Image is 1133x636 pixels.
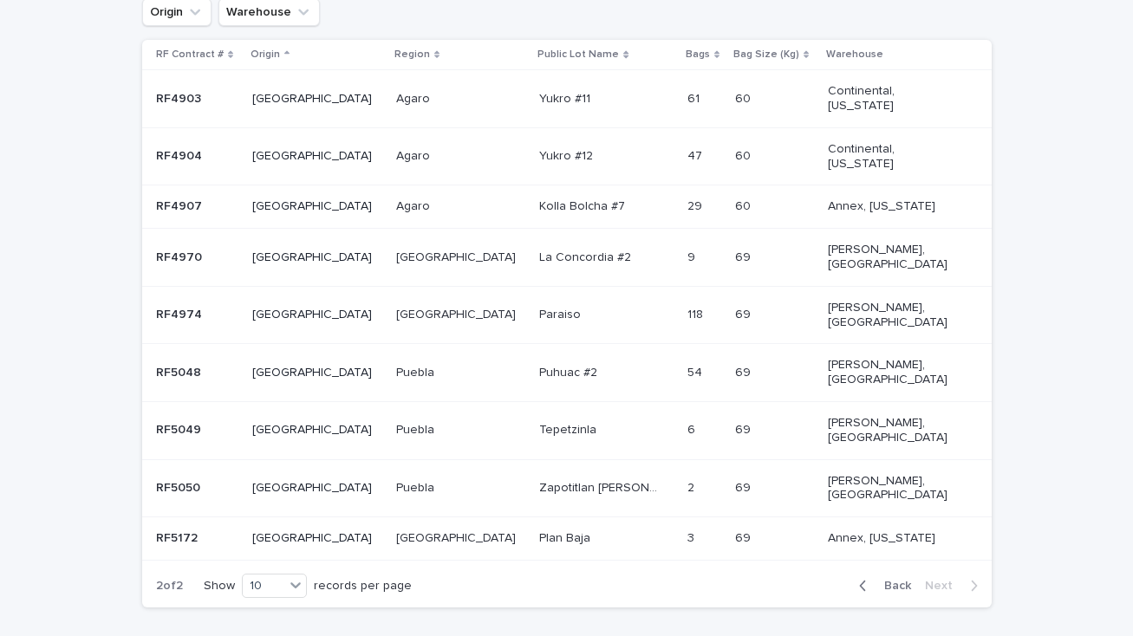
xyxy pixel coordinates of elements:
p: 61 [687,88,703,107]
p: 60 [735,146,754,164]
p: 29 [687,196,706,214]
p: Plan Baja [539,528,594,546]
p: [GEOGRAPHIC_DATA] [252,366,376,380]
p: 60 [735,88,754,107]
p: 2 [687,477,698,496]
p: Region [394,45,430,64]
p: RF Contract # [156,45,224,64]
p: Zapotitlan [PERSON_NAME] [539,477,667,496]
p: RF4904 [156,146,205,164]
p: Bags [686,45,710,64]
p: Show [204,579,235,594]
p: 118 [687,304,706,322]
tr: RF5172RF5172 [GEOGRAPHIC_DATA][GEOGRAPHIC_DATA][GEOGRAPHIC_DATA] Plan BajaPlan Baja 33 6969 Annex... [142,517,992,561]
p: [GEOGRAPHIC_DATA] [252,308,376,322]
p: Tepetzinla [539,419,600,438]
tr: RF4970RF4970 [GEOGRAPHIC_DATA][GEOGRAPHIC_DATA][GEOGRAPHIC_DATA] La Concordia #2La Concordia #2 9... [142,229,992,287]
p: Puhuac #2 [539,362,601,380]
tr: RF4903RF4903 [GEOGRAPHIC_DATA]AgaroAgaro Yukro #11Yukro #11 6161 6060 Continental, [US_STATE] [142,70,992,128]
p: [GEOGRAPHIC_DATA] [396,304,519,322]
p: Origin [251,45,280,64]
tr: RF4907RF4907 [GEOGRAPHIC_DATA]AgaroAgaro Kolla Bolcha #7Kolla Bolcha #7 2929 6060 Annex, [US_STATE] [142,185,992,229]
div: 10 [243,577,284,595]
p: 69 [735,304,754,322]
p: Kolla Bolcha #7 [539,196,628,214]
p: RF5049 [156,419,205,438]
p: 69 [735,528,754,546]
p: records per page [314,579,412,594]
p: [GEOGRAPHIC_DATA] [252,250,376,265]
tr: RF4974RF4974 [GEOGRAPHIC_DATA][GEOGRAPHIC_DATA][GEOGRAPHIC_DATA] ParaisoParaiso 118118 6969 [PERS... [142,286,992,344]
p: Bag Size (Kg) [733,45,799,64]
tr: RF4904RF4904 [GEOGRAPHIC_DATA]AgaroAgaro Yukro #12Yukro #12 4747 6060 Continental, [US_STATE] [142,127,992,185]
p: [GEOGRAPHIC_DATA] [396,528,519,546]
tr: RF5050RF5050 [GEOGRAPHIC_DATA]PueblaPuebla Zapotitlan [PERSON_NAME]Zapotitlan [PERSON_NAME] 22 69... [142,459,992,517]
p: [GEOGRAPHIC_DATA] [252,531,376,546]
p: RF4974 [156,304,205,322]
p: Puebla [396,477,438,496]
p: Puebla [396,362,438,380]
button: Next [918,578,992,594]
p: RF4907 [156,196,205,214]
p: Public Lot Name [537,45,619,64]
p: RF4970 [156,247,205,265]
p: [GEOGRAPHIC_DATA] [252,149,376,164]
p: 6 [687,419,699,438]
p: 69 [735,247,754,265]
p: 69 [735,362,754,380]
p: 2 of 2 [142,565,197,607]
p: Agaro [396,146,433,164]
tr: RF5048RF5048 [GEOGRAPHIC_DATA]PueblaPuebla Puhuac #2Puhuac #2 5454 6969 [PERSON_NAME], [GEOGRAPHI... [142,344,992,402]
p: Yukro #12 [539,146,596,164]
p: RF5048 [156,362,205,380]
p: Agaro [396,88,433,107]
p: 54 [687,362,706,380]
p: Paraiso [539,304,584,322]
p: 69 [735,477,754,496]
p: [GEOGRAPHIC_DATA] [252,92,376,107]
p: La Concordia #2 [539,247,635,265]
p: RF4903 [156,88,205,107]
p: [GEOGRAPHIC_DATA] [252,423,376,438]
p: Puebla [396,419,438,438]
tr: RF5049RF5049 [GEOGRAPHIC_DATA]PueblaPuebla TepetzinlaTepetzinla 66 6969 [PERSON_NAME], [GEOGRAPHI... [142,401,992,459]
p: Yukro #11 [539,88,594,107]
p: 9 [687,247,699,265]
p: Warehouse [826,45,883,64]
p: [GEOGRAPHIC_DATA] [252,481,376,496]
button: Back [845,578,918,594]
span: Next [925,580,963,592]
p: Agaro [396,196,433,214]
p: 60 [735,196,754,214]
p: RF5172 [156,528,201,546]
p: [GEOGRAPHIC_DATA] [252,199,376,214]
span: Back [874,580,911,592]
p: 47 [687,146,706,164]
p: [GEOGRAPHIC_DATA] [396,247,519,265]
p: RF5050 [156,477,204,496]
p: 3 [687,528,698,546]
p: 69 [735,419,754,438]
